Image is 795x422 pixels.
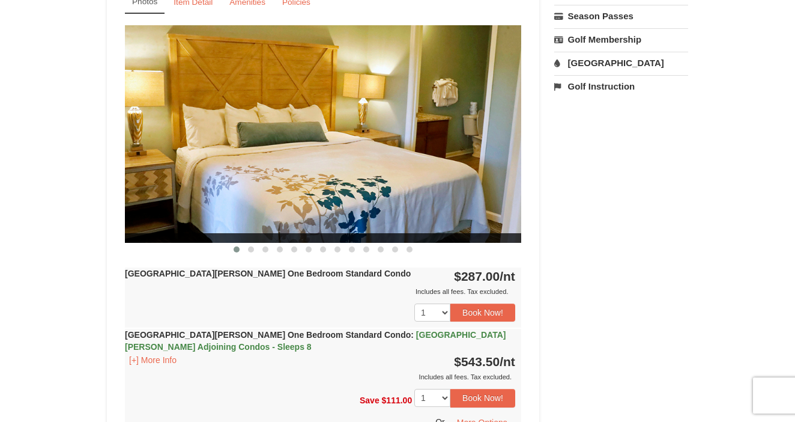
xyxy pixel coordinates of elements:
span: $543.50 [454,355,500,368]
div: Includes all fees. Tax excluded. [125,286,515,298]
strong: [GEOGRAPHIC_DATA][PERSON_NAME] One Bedroom Standard Condo [125,330,506,352]
img: 18876286-121-55434444.jpg [125,25,521,242]
span: /nt [500,355,515,368]
span: $111.00 [382,396,413,405]
div: Includes all fees. Tax excluded. [125,371,515,383]
a: [GEOGRAPHIC_DATA] [554,52,688,74]
button: Book Now! [450,304,515,322]
strong: [GEOGRAPHIC_DATA][PERSON_NAME] One Bedroom Standard Condo [125,269,411,278]
span: : [411,330,414,340]
a: Golf Membership [554,28,688,50]
button: Book Now! [450,389,515,407]
strong: $287.00 [454,269,515,283]
button: [+] More Info [125,353,181,367]
span: Save [360,396,379,405]
a: Golf Instruction [554,75,688,97]
a: Season Passes [554,5,688,27]
span: /nt [500,269,515,283]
